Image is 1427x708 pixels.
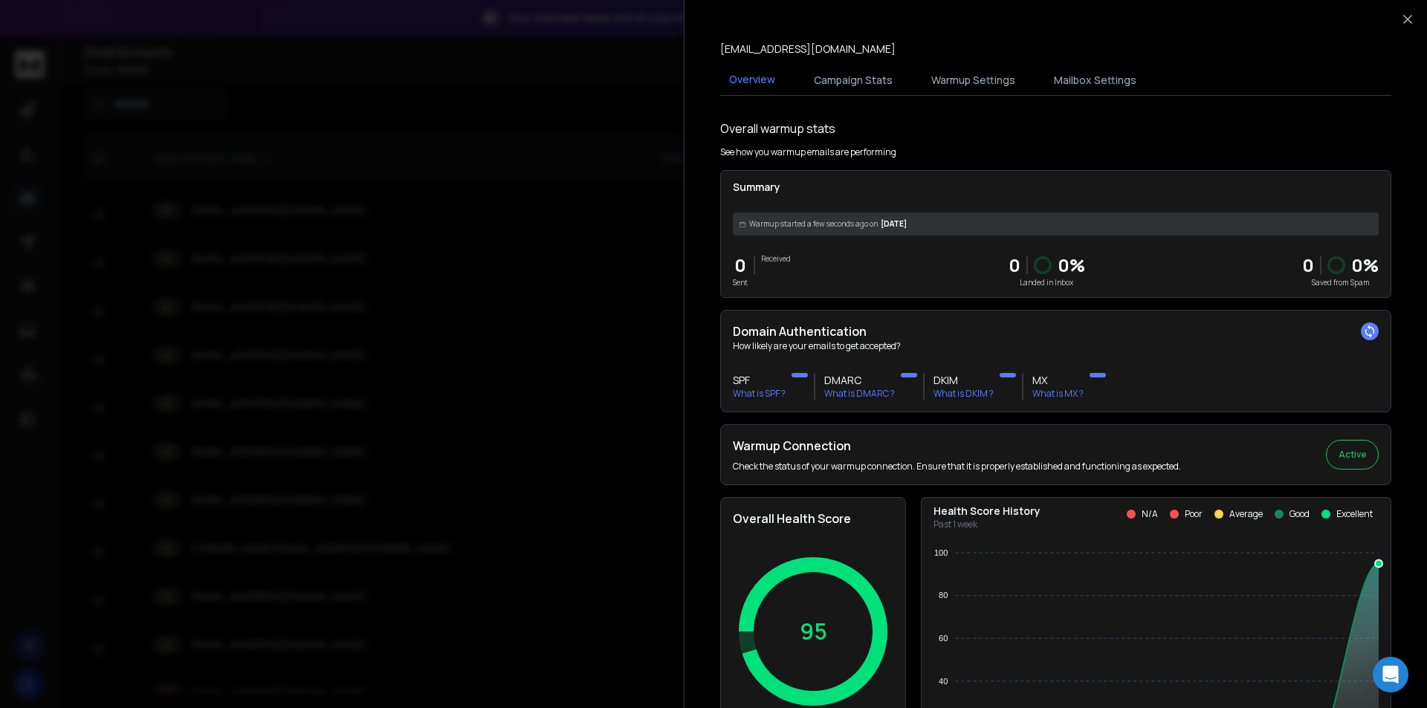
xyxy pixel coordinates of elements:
p: What is MX ? [1032,388,1084,400]
h3: DKIM [933,373,994,388]
p: How likely are your emails to get accepted? [733,340,1379,352]
p: Poor [1185,508,1203,520]
span: Warmup started a few seconds ago on [749,218,878,230]
button: Mailbox Settings [1045,64,1145,97]
p: Good [1290,508,1310,520]
p: Check the status of your warmup connection. Ensure that it is properly established and functionin... [733,461,1181,472]
strong: 0 [1302,253,1314,277]
h2: Domain Authentication [733,322,1379,340]
h3: DMARC [824,373,895,388]
p: [EMAIL_ADDRESS][DOMAIN_NAME] [720,42,896,56]
div: Open Intercom Messenger [1373,657,1408,692]
p: Past 1 week [933,519,1041,530]
button: Active [1326,440,1379,470]
h3: MX [1032,373,1084,388]
p: See how you warmup emails are performing [720,146,896,158]
p: Health Score History [933,504,1041,519]
p: Excellent [1336,508,1373,520]
tspan: 100 [934,548,948,557]
h3: SPF [733,373,786,388]
p: Landed in Inbox [1009,277,1085,288]
p: 0 [733,253,748,277]
p: 0 % [1351,253,1379,277]
div: [DATE] [733,212,1379,236]
button: Overview [720,63,784,97]
p: What is DKIM ? [933,388,994,400]
p: N/A [1142,508,1158,520]
button: Campaign Stats [805,64,902,97]
button: Warmup Settings [922,64,1024,97]
h1: Overall warmup stats [720,120,835,137]
tspan: 40 [939,677,948,686]
p: Sent [733,277,748,288]
tspan: 80 [939,591,948,600]
h2: Overall Health Score [733,510,893,527]
tspan: 60 [939,634,948,643]
p: 0 [1009,253,1020,277]
p: 95 [800,618,827,645]
p: Saved from Spam [1302,277,1379,288]
p: Received [761,253,791,264]
p: What is SPF ? [733,388,786,400]
p: What is DMARC ? [824,388,895,400]
p: Average [1229,508,1263,520]
h2: Warmup Connection [733,437,1181,455]
p: Summary [733,180,1379,195]
p: 0 % [1058,253,1085,277]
